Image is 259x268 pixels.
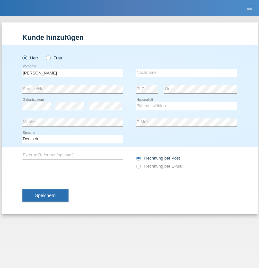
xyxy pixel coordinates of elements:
[22,33,237,41] h1: Kunde hinzufügen
[243,6,256,10] a: menu
[136,164,140,172] input: Rechnung per E-Mail
[246,5,253,12] i: menu
[22,56,38,60] label: Herr
[136,156,180,160] label: Rechnung per Post
[136,164,183,169] label: Rechnung per E-Mail
[46,56,62,60] label: Frau
[136,156,140,164] input: Rechnung per Post
[22,189,69,202] button: Speichern
[35,193,56,198] span: Speichern
[46,56,50,60] input: Frau
[22,56,27,60] input: Herr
